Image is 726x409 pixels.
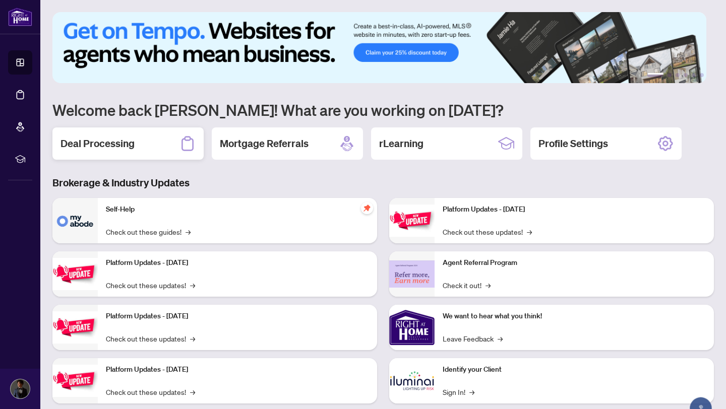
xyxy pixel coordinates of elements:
span: → [498,333,503,344]
img: Slide 0 [52,12,706,83]
img: Platform Updates - July 21, 2025 [52,311,98,343]
span: → [190,386,195,397]
a: Sign In!→ [443,386,474,397]
span: → [527,226,532,237]
h3: Brokerage & Industry Updates [52,176,714,190]
button: Open asap [686,374,716,404]
span: → [186,226,191,237]
p: Platform Updates - [DATE] [443,204,706,215]
a: Check out these updates!→ [443,226,532,237]
span: → [486,280,491,291]
button: 1 [647,73,663,77]
a: Check out these updates!→ [106,333,195,344]
span: → [190,280,195,291]
button: 2 [668,73,672,77]
h2: rLearning [379,137,423,151]
p: Platform Updates - [DATE] [106,311,369,322]
a: Check out these updates!→ [106,280,195,291]
img: logo [8,8,32,26]
a: Check it out!→ [443,280,491,291]
button: 6 [700,73,704,77]
a: Check out these guides!→ [106,226,191,237]
span: pushpin [361,202,373,214]
a: Leave Feedback→ [443,333,503,344]
p: Self-Help [106,204,369,215]
button: 5 [692,73,696,77]
button: 4 [684,73,688,77]
p: We want to hear what you think! [443,311,706,322]
span: → [469,386,474,397]
p: Platform Updates - [DATE] [106,364,369,375]
p: Identify your Client [443,364,706,375]
img: Self-Help [52,198,98,243]
p: Agent Referral Program [443,257,706,268]
img: Platform Updates - September 16, 2025 [52,258,98,290]
h2: Mortgage Referrals [220,137,309,151]
a: Check out these updates!→ [106,386,195,397]
img: We want to hear what you think! [389,305,435,350]
h2: Profile Settings [538,137,608,151]
p: Platform Updates - [DATE] [106,257,369,268]
img: Platform Updates - June 23, 2025 [389,204,435,236]
img: Profile Icon [11,379,30,398]
h1: Welcome back [PERSON_NAME]! What are you working on [DATE]? [52,100,714,119]
button: 3 [676,73,680,77]
span: → [190,333,195,344]
h2: Deal Processing [60,137,135,151]
img: Platform Updates - July 8, 2025 [52,365,98,396]
img: Identify your Client [389,358,435,403]
img: Agent Referral Program [389,260,435,288]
